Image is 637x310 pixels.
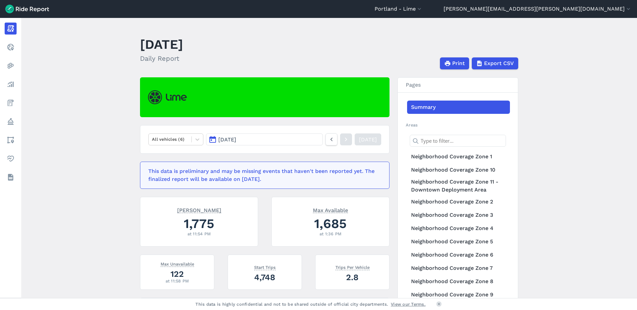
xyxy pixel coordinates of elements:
button: Print [440,57,469,69]
a: [DATE] [355,133,381,145]
h3: Pages [398,78,518,93]
h2: Areas [406,122,510,128]
h2: Daily Report [140,53,183,63]
a: Heatmaps [5,60,17,72]
div: This data is preliminary and may be missing events that haven't been reported yet. The finalized ... [148,167,377,183]
a: Neighborhood Coverage Zone 8 [407,275,510,288]
a: Neighborhood Coverage Zone 3 [407,208,510,222]
a: Neighborhood Coverage Zone 4 [407,222,510,235]
span: [DATE] [218,136,236,143]
img: Ride Report [5,5,49,13]
a: Neighborhood Coverage Zone 7 [407,262,510,275]
button: Portland - Lime [375,5,423,13]
input: Type to filter... [410,135,506,147]
span: Export CSV [484,59,514,67]
a: Areas [5,134,17,146]
div: 4,748 [236,271,294,283]
a: Policy [5,116,17,127]
a: View our Terms. [391,301,426,307]
div: at 1:36 PM [280,231,381,237]
a: Health [5,153,17,165]
a: Realtime [5,41,17,53]
span: [PERSON_NAME] [177,206,221,213]
a: Neighborhood Coverage Zone 9 [407,288,510,301]
div: at 11:58 PM [148,278,206,284]
div: 2.8 [323,271,381,283]
a: Report [5,23,17,35]
a: Neighborhood Coverage Zone 5 [407,235,510,248]
span: Start Trips [254,264,276,270]
button: [PERSON_NAME][EMAIL_ADDRESS][PERSON_NAME][DOMAIN_NAME] [444,5,632,13]
a: Neighborhood Coverage Zone 1 [407,150,510,163]
a: Neighborhood Coverage Zone 11 - Downtown Deployment Area [407,177,510,195]
div: 122 [148,268,206,280]
a: Neighborhood Coverage Zone 2 [407,195,510,208]
span: Print [452,59,465,67]
div: 1,775 [148,214,250,233]
a: Neighborhood Coverage Zone 10 [407,163,510,177]
a: Fees [5,97,17,109]
button: [DATE] [206,133,323,145]
div: 1,685 [280,214,381,233]
span: Max Available [313,206,348,213]
span: Trips Per Vehicle [335,264,370,270]
div: at 11:54 PM [148,231,250,237]
a: Neighborhood Coverage Zone 6 [407,248,510,262]
button: Export CSV [472,57,518,69]
a: Datasets [5,171,17,183]
img: Lime [148,90,187,104]
span: Max Unavailable [161,260,194,267]
a: Summary [407,101,510,114]
a: Analyze [5,78,17,90]
h1: [DATE] [140,35,183,53]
